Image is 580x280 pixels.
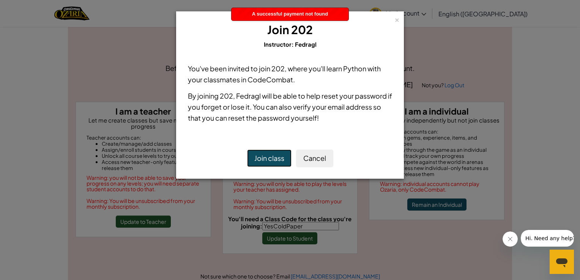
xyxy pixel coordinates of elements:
[233,91,236,100] span: ,
[252,11,328,17] span: A successful payment not found
[220,91,233,100] span: 202
[394,15,400,23] div: ×
[236,91,261,100] span: Fedragl
[267,22,289,37] span: Join
[550,250,574,274] iframe: Button to launch messaging window
[188,64,271,73] span: You've been invited to join
[295,41,317,48] span: Fedragl
[5,5,55,11] span: Hi. Need any help?
[188,91,220,100] span: By joining
[271,64,285,73] span: 202
[296,149,333,167] button: Cancel
[264,41,295,48] span: Instructor:
[291,22,313,37] span: 202
[521,230,574,247] iframe: Message from company
[285,64,343,73] span: , where you'll learn
[343,64,366,73] span: Python
[503,231,518,247] iframe: Close message
[247,149,292,167] button: Join class
[188,91,392,122] span: will be able to help reset your password if you forget or lose it. You can also verify your email...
